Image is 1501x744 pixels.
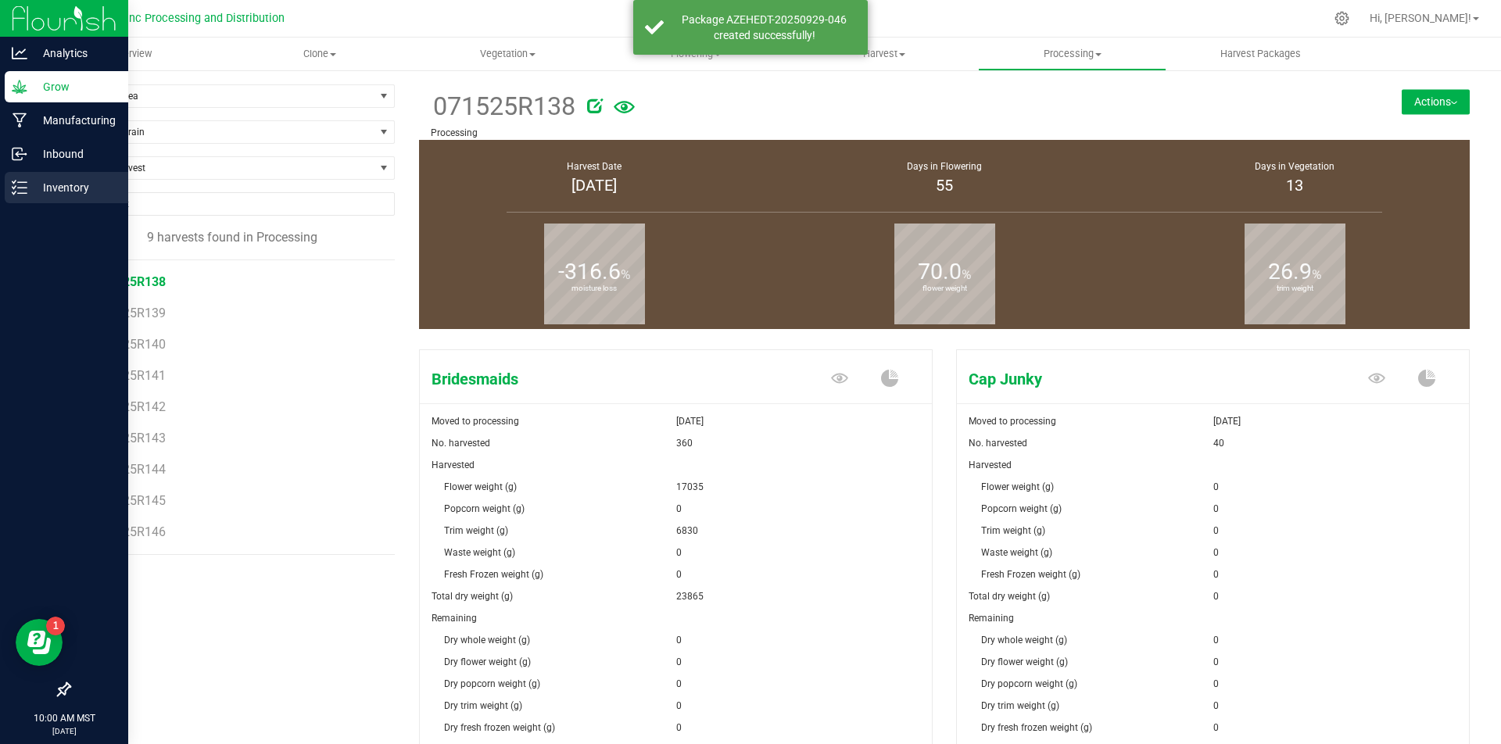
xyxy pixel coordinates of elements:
div: Harvest Date [439,159,750,173]
span: 091725R146 [95,524,166,539]
span: Popcorn weight (g) [981,503,1062,514]
span: Overview [91,47,173,61]
a: Harvest Packages [1166,38,1355,70]
span: 0 [1213,542,1219,563]
span: Total dry weight (g) [969,591,1050,602]
a: Clone [226,38,414,70]
span: 6830 [676,520,698,542]
group-info-box: Trim weight % [1131,216,1458,329]
p: 10:00 AM MST [7,711,121,725]
span: Harvested [969,460,1012,470]
group-info-box: Harvest Date [431,140,758,216]
span: Dry whole weight (g) [444,635,530,646]
div: Days in Flowering [789,159,1100,173]
inline-svg: Analytics [12,45,27,61]
span: 360 [676,432,693,454]
span: 0 [676,651,682,673]
group-info-box: Flower weight % [781,216,1108,329]
span: Harvest [791,47,978,61]
span: Clone [227,47,414,61]
span: [DATE] [1213,410,1241,432]
span: Processing [979,47,1166,61]
inline-svg: Inbound [12,146,27,162]
span: 0 [676,717,682,739]
span: Vegetation [414,47,601,61]
div: Days in Vegetation [1139,159,1450,173]
group-info-box: Days in flowering [781,140,1108,216]
p: Analytics [27,44,121,63]
span: 0 [676,629,682,651]
iframe: Resource center [16,619,63,666]
span: Flower weight (g) [444,481,517,492]
inline-svg: Manufacturing [12,113,27,128]
span: select [374,85,394,107]
span: 0 [1213,651,1219,673]
span: Dry trim weight (g) [444,700,522,711]
span: 0 [1213,695,1219,717]
span: 0 [676,673,682,695]
span: Moved to processing [432,416,519,427]
inline-svg: Grow [12,79,27,95]
span: Dry whole weight (g) [981,635,1067,646]
span: 081625R142 [95,399,166,414]
span: Hi, [PERSON_NAME]! [1370,12,1471,24]
span: 0 [676,542,682,563]
span: Flowering [603,47,790,61]
span: Fresh Frozen weight (g) [444,569,543,580]
span: Dry popcorn weight (g) [981,678,1077,689]
span: Dry popcorn weight (g) [444,678,540,689]
span: Remaining [969,613,1014,624]
span: 0 [676,563,682,585]
span: Waste weight (g) [444,547,515,558]
span: 082425R143 [95,431,166,445]
p: Processing [431,126,1283,140]
span: Find a Harvest [70,157,374,179]
p: Inventory [27,178,121,197]
span: 0 [1213,498,1219,520]
span: Harvest Packages [1199,47,1322,61]
p: [DATE] [7,725,121,737]
span: Cap Junky [957,367,1298,391]
span: Dry fresh frozen weight (g) [981,722,1092,733]
a: Vegetation [414,38,602,70]
span: Trim weight (g) [444,525,508,536]
span: Remaining [432,613,477,624]
span: Bridesmaids [420,367,761,391]
div: Manage settings [1332,11,1352,26]
span: Harvested [432,460,475,470]
span: Popcorn weight (g) [444,503,525,514]
p: Inbound [27,145,121,163]
span: 0 [1213,717,1219,739]
span: 0 [676,498,682,520]
span: 0 [1213,476,1219,498]
span: Dry flower weight (g) [981,656,1068,667]
span: Fresh Frozen weight (g) [981,569,1080,580]
input: NO DATA FOUND [70,193,394,215]
span: 17035 [676,476,704,498]
iframe: Resource center unread badge [46,617,65,635]
span: 080825R141 [95,368,166,383]
inline-svg: Inventory [12,180,27,195]
span: 23865 [676,585,704,607]
span: Trim weight (g) [981,525,1045,536]
span: Filter by Strain [70,121,374,143]
a: Harvest [790,38,979,70]
span: Moved to processing [969,416,1056,427]
a: Overview [38,38,226,70]
span: Waste weight (g) [981,547,1052,558]
span: 0 [676,695,682,717]
p: Grow [27,77,121,96]
span: 090125R144 [95,462,166,477]
span: 0 [1213,585,1219,607]
span: 0 [1213,520,1219,542]
span: 071525R138 [95,274,166,289]
div: [DATE] [439,173,750,197]
div: 13 [1139,173,1450,197]
p: Manufacturing [27,111,121,130]
div: Package AZEHEDT-20250929-046 created successfully! [672,12,856,43]
div: 9 harvests found in Processing [69,228,395,247]
span: 0 [1213,629,1219,651]
group-info-box: Days in vegetation [1131,140,1458,216]
span: 090925R145 [95,493,166,508]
